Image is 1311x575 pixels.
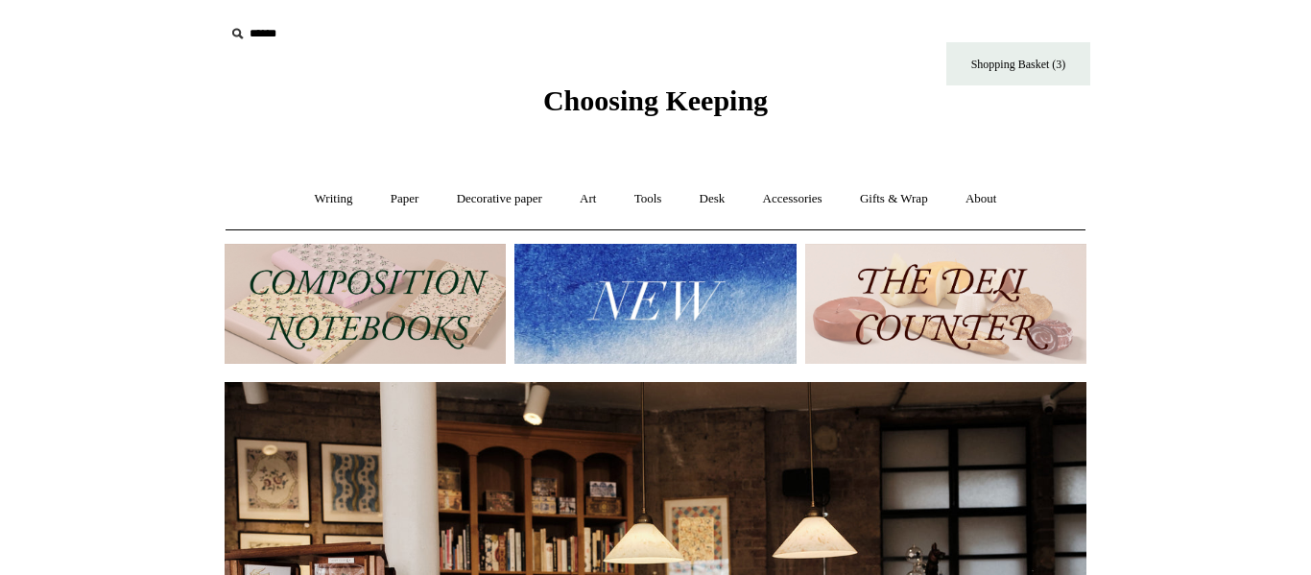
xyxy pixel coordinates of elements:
[440,174,560,225] a: Decorative paper
[682,174,743,225] a: Desk
[746,174,840,225] a: Accessories
[562,174,613,225] a: Art
[298,174,370,225] a: Writing
[514,244,796,364] img: New.jpg__PID:f73bdf93-380a-4a35-bcfe-7823039498e1
[373,174,437,225] a: Paper
[946,42,1090,85] a: Shopping Basket (3)
[843,174,945,225] a: Gifts & Wrap
[543,84,768,116] span: Choosing Keeping
[225,244,506,364] img: 202302 Composition ledgers.jpg__PID:69722ee6-fa44-49dd-a067-31375e5d54ec
[948,174,1014,225] a: About
[617,174,679,225] a: Tools
[543,100,768,113] a: Choosing Keeping
[805,244,1086,364] img: The Deli Counter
